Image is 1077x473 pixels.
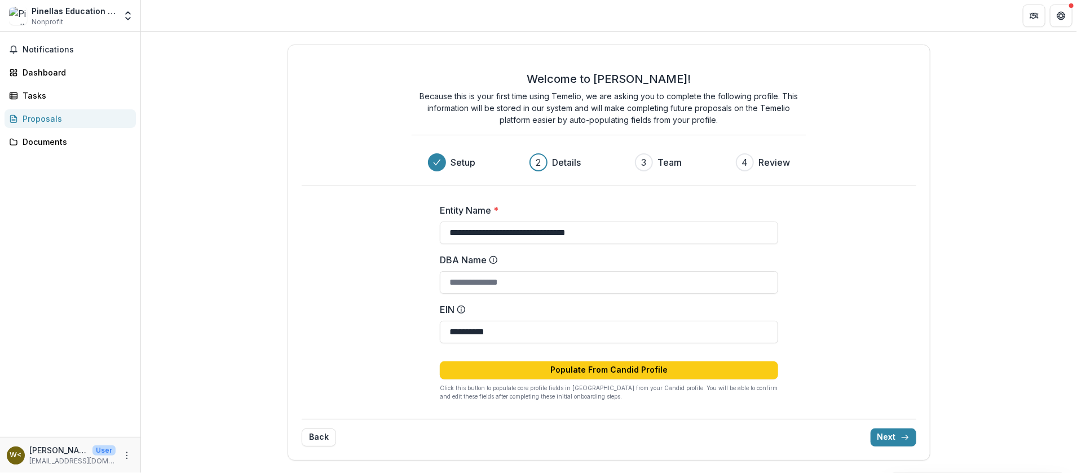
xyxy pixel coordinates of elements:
[5,132,136,151] a: Documents
[657,156,682,169] h3: Team
[92,445,116,456] p: User
[440,303,771,316] label: EIN
[536,156,541,169] div: 2
[10,452,22,459] div: Wendy Chaves <chavesw@pcsb.org> <chavesw@pcsb.org>
[23,67,127,78] div: Dashboard
[758,156,790,169] h3: Review
[440,384,778,401] p: Click this button to populate core profile fields in [GEOGRAPHIC_DATA] from your Candid profile. ...
[428,153,790,171] div: Progress
[440,253,771,267] label: DBA Name
[120,449,134,462] button: More
[302,428,336,447] button: Back
[32,5,116,17] div: Pinellas Education Foundation, Inc
[5,86,136,105] a: Tasks
[412,90,806,126] p: Because this is your first time using Temelio, we are asking you to complete the following profil...
[1050,5,1072,27] button: Get Help
[440,204,771,217] label: Entity Name
[23,90,127,101] div: Tasks
[642,156,647,169] div: 3
[871,428,916,447] button: Next
[29,456,116,466] p: [EMAIL_ADDRESS][DOMAIN_NAME]
[451,156,475,169] h3: Setup
[23,113,127,125] div: Proposals
[9,7,27,25] img: Pinellas Education Foundation, Inc
[23,136,127,148] div: Documents
[23,45,131,55] span: Notifications
[5,109,136,128] a: Proposals
[29,444,88,456] p: [PERSON_NAME] <[EMAIL_ADDRESS][DOMAIN_NAME]> <[EMAIL_ADDRESS][DOMAIN_NAME]>
[742,156,748,169] div: 4
[5,63,136,82] a: Dashboard
[527,72,691,86] h2: Welcome to [PERSON_NAME]!
[440,361,778,379] button: Populate From Candid Profile
[1023,5,1045,27] button: Partners
[552,156,581,169] h3: Details
[120,5,136,27] button: Open entity switcher
[5,41,136,59] button: Notifications
[32,17,63,27] span: Nonprofit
